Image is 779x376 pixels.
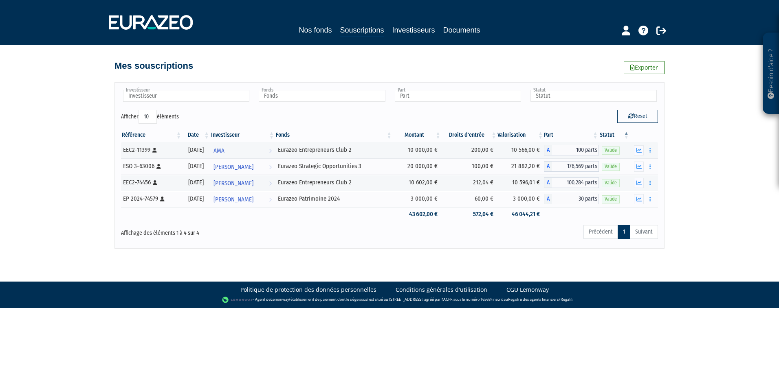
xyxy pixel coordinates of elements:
[442,207,497,221] td: 572,04 €
[393,158,442,175] td: 20 000,00 €
[269,160,272,175] i: Voir l'investisseur
[153,180,157,185] i: [Français] Personne physique
[340,24,384,37] a: Souscriptions
[599,128,630,142] th: Statut : activer pour trier la colonne par ordre d&eacute;croissant
[210,142,275,158] a: AMA
[213,192,253,207] span: [PERSON_NAME]
[618,225,630,239] a: 1
[552,145,599,155] span: 100 parts
[442,142,497,158] td: 200,00 €
[442,158,497,175] td: 100,00 €
[269,176,272,191] i: Voir l'investisseur
[269,143,272,158] i: Voir l'investisseur
[278,162,390,171] div: Eurazeo Strategic Opportunities 3
[139,110,157,124] select: Afficheréléments
[552,194,599,204] span: 30 parts
[269,192,272,207] i: Voir l'investisseur
[552,161,599,172] span: 176,569 parts
[602,179,620,187] span: Valide
[182,128,210,142] th: Date: activer pour trier la colonne par ordre croissant
[121,128,182,142] th: Référence : activer pour trier la colonne par ordre croissant
[506,286,549,294] a: CGU Lemonway
[121,110,179,124] label: Afficher éléments
[442,128,497,142] th: Droits d'entrée: activer pour trier la colonne par ordre croissant
[544,128,599,142] th: Part: activer pour trier la colonne par ordre croissant
[497,142,544,158] td: 10 566,00 €
[602,195,620,203] span: Valide
[278,146,390,154] div: Eurazeo Entrepreneurs Club 2
[114,61,193,71] h4: Mes souscriptions
[393,191,442,207] td: 3 000,00 €
[497,158,544,175] td: 21 882,20 €
[443,24,480,36] a: Documents
[497,128,544,142] th: Valorisation: activer pour trier la colonne par ordre croissant
[508,297,572,302] a: Registre des agents financiers (Regafi)
[185,162,207,171] div: [DATE]
[210,191,275,207] a: [PERSON_NAME]
[497,175,544,191] td: 10 596,01 €
[602,146,620,154] span: Valide
[210,128,275,142] th: Investisseur: activer pour trier la colonne par ordre croissant
[602,163,620,171] span: Valide
[624,61,665,74] a: Exporter
[544,177,599,188] div: A - Eurazeo Entrepreneurs Club 2
[497,191,544,207] td: 3 000,00 €
[185,146,207,154] div: [DATE]
[185,195,207,203] div: [DATE]
[442,191,497,207] td: 60,00 €
[392,24,435,36] a: Investisseurs
[617,110,658,123] button: Reset
[393,142,442,158] td: 10 000,00 €
[156,164,161,169] i: [Français] Personne physique
[240,286,376,294] a: Politique de protection des données personnelles
[278,195,390,203] div: Eurazeo Patrimoine 2024
[210,158,275,175] a: [PERSON_NAME]
[123,146,179,154] div: EEC2-11399
[278,178,390,187] div: Eurazeo Entrepreneurs Club 2
[766,37,776,110] p: Besoin d'aide ?
[213,160,253,175] span: [PERSON_NAME]
[299,24,332,36] a: Nos fonds
[123,162,179,171] div: ESO 3-63006
[396,286,487,294] a: Conditions générales d'utilisation
[222,296,253,304] img: logo-lemonway.png
[271,297,289,302] a: Lemonway
[213,176,253,191] span: [PERSON_NAME]
[544,161,552,172] span: A
[442,175,497,191] td: 212,04 €
[393,207,442,221] td: 43 602,00 €
[213,143,224,158] span: AMA
[8,296,771,304] div: - Agent de (établissement de paiement dont le siège social est situé au [STREET_ADDRESS], agréé p...
[123,195,179,203] div: EP 2024-74579
[544,194,552,204] span: A
[552,177,599,188] span: 100,284 parts
[544,194,599,204] div: A - Eurazeo Patrimoine 2024
[109,15,193,30] img: 1732889491-logotype_eurazeo_blanc_rvb.png
[152,148,157,153] i: [Français] Personne physique
[210,175,275,191] a: [PERSON_NAME]
[544,161,599,172] div: A - Eurazeo Strategic Opportunities 3
[544,177,552,188] span: A
[544,145,599,155] div: A - Eurazeo Entrepreneurs Club 2
[393,175,442,191] td: 10 602,00 €
[393,128,442,142] th: Montant: activer pour trier la colonne par ordre croissant
[123,178,179,187] div: EEC2-74456
[497,207,544,221] td: 46 044,21 €
[121,224,338,237] div: Affichage des éléments 1 à 4 sur 4
[160,197,165,201] i: [Français] Personne physique
[275,128,393,142] th: Fonds: activer pour trier la colonne par ordre croissant
[544,145,552,155] span: A
[185,178,207,187] div: [DATE]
